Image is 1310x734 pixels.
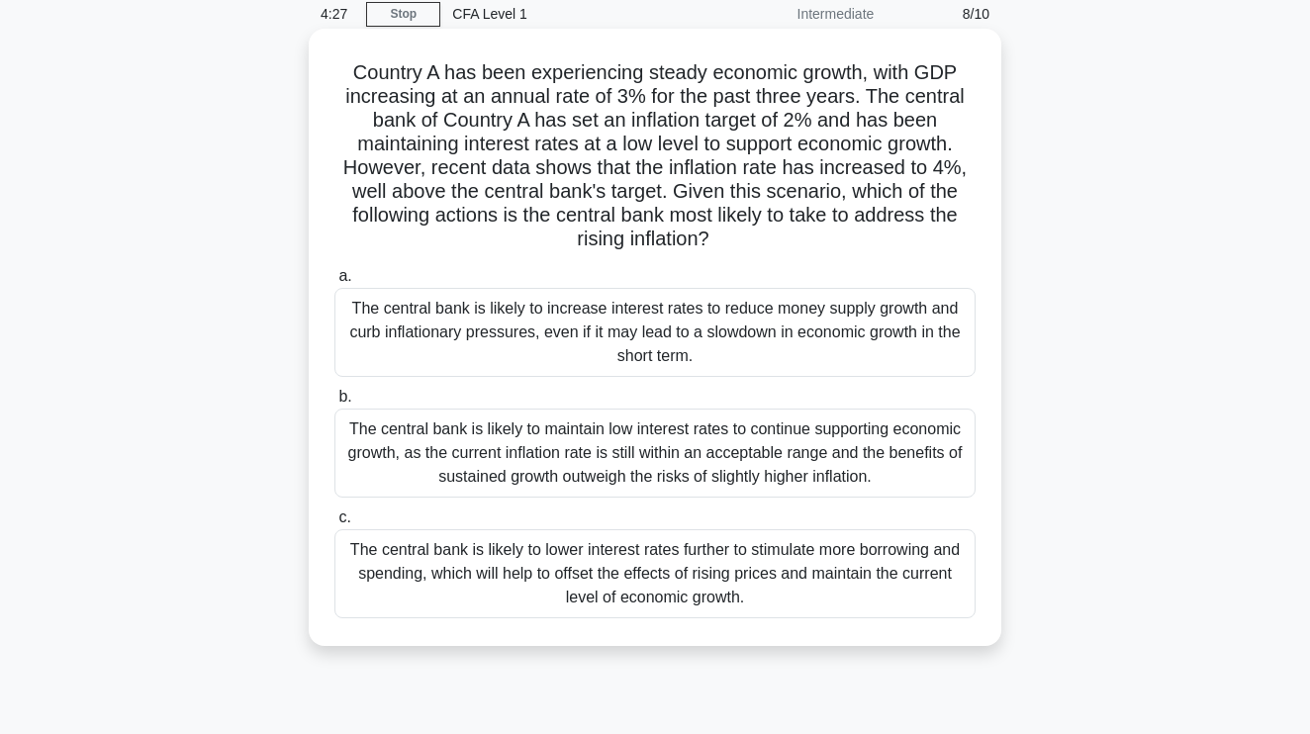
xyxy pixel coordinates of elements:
[332,60,978,252] h5: Country A has been experiencing steady economic growth, with GDP increasing at an annual rate of ...
[338,267,351,284] span: a.
[334,409,976,498] div: The central bank is likely to maintain low interest rates to continue supporting economic growth,...
[366,2,440,27] a: Stop
[338,388,351,405] span: b.
[334,288,976,377] div: The central bank is likely to increase interest rates to reduce money supply growth and curb infl...
[338,508,350,525] span: c.
[334,529,976,618] div: The central bank is likely to lower interest rates further to stimulate more borrowing and spendi...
